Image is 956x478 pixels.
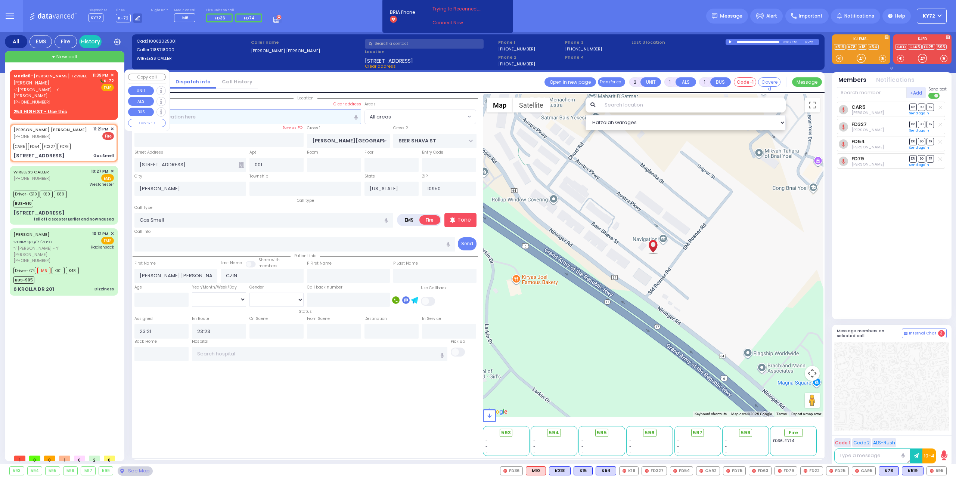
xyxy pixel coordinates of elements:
[851,161,884,167] span: Yida Grunwald
[876,76,915,84] button: Notifications
[128,97,154,106] button: ALS
[13,87,90,99] span: ר' [PERSON_NAME] - ר' [PERSON_NAME]
[498,39,562,46] span: Phone 1
[364,316,387,322] label: Destination
[596,466,616,475] div: BLS
[307,125,320,131] label: Cross 1
[151,8,168,13] label: Night unit
[800,466,823,475] div: FD22
[13,143,27,150] span: CAR5
[174,8,198,13] label: Medic on call
[128,108,154,117] button: BUS
[581,449,584,455] span: -
[13,175,50,181] span: [PHONE_NUMBER]
[29,456,40,461] span: 0
[597,429,607,437] span: 595
[128,119,166,127] button: COVERED
[13,286,54,293] div: 6 KROLLA DR 201
[596,466,616,475] div: K54
[766,13,777,19] span: Alert
[249,149,256,155] label: Apt
[307,316,330,322] label: From Scene
[432,19,491,26] a: Connect Now
[37,267,50,274] span: M6
[918,121,925,128] span: SO
[581,444,584,449] span: -
[851,144,884,150] span: Moshe Yabra
[370,113,391,121] span: All areas
[485,407,509,417] a: Open this area in Google Maps (opens a new window)
[365,63,396,69] span: Clear address
[710,77,731,87] button: BUS
[928,86,947,92] span: Send text
[42,143,56,150] span: FD327
[922,44,935,50] a: FD25
[549,466,571,475] div: K318
[134,339,157,345] label: Back Home
[249,316,268,322] label: On Scene
[99,467,113,475] div: 599
[91,169,108,174] span: 10:27 PM
[134,284,142,290] label: Age
[725,438,727,444] span: -
[855,469,859,473] img: red-radio-icon.svg
[837,87,907,98] input: Search member
[805,366,820,381] button: Map camera controls
[872,438,896,447] button: ALS-Rush
[909,104,917,111] span: DR
[206,8,265,13] label: Fire units on call
[13,257,50,263] span: [PHONE_NUMBER]
[498,61,535,67] label: [PHONE_NUMBER]
[216,78,258,85] a: Call History
[790,38,791,46] div: /
[134,260,156,266] label: First Name
[909,163,929,167] a: Send again
[40,191,53,198] span: K60
[645,429,655,437] span: 596
[89,8,107,13] label: Dispatcher
[501,429,511,437] span: 593
[629,449,631,455] span: -
[574,466,593,475] div: K15
[55,35,77,48] div: Fire
[150,47,174,53] span: 7188718000
[390,9,415,16] span: BRIA Phone
[852,438,871,447] button: Code 2
[89,13,103,22] span: KY72
[642,466,667,475] div: FD327
[600,98,786,112] input: Search location
[838,76,866,84] button: Members
[111,231,114,237] span: ✕
[526,466,546,475] div: M10
[670,466,693,475] div: FD54
[30,35,52,48] div: EMS
[291,253,320,259] span: Patient info
[34,216,114,222] div: fell off a scooter Earlier and now nausea
[13,152,65,160] div: [STREET_ADDRESS]
[723,466,746,475] div: FD75
[544,77,596,87] a: Open in new page
[249,173,268,179] label: Township
[128,74,166,81] button: Copy call
[14,456,25,461] span: 1
[485,438,488,444] span: -
[549,429,559,437] span: 594
[909,111,929,115] a: Send again
[91,244,114,250] span: Hackensack
[623,469,626,473] img: red-radio-icon.svg
[52,267,65,274] span: K101
[422,149,443,155] label: Entry Code
[111,126,114,132] span: ✕
[5,35,27,48] div: All
[938,330,945,337] span: 3
[879,466,899,475] div: K78
[926,138,934,145] span: TR
[13,73,34,79] span: Medic6 -
[837,329,902,338] h5: Message members on selected call
[93,153,114,158] div: Gas Smell
[868,44,879,50] a: K54
[640,77,661,87] button: UNIT
[804,469,807,473] img: red-radio-icon.svg
[102,132,114,140] span: Fire
[909,155,917,162] span: DR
